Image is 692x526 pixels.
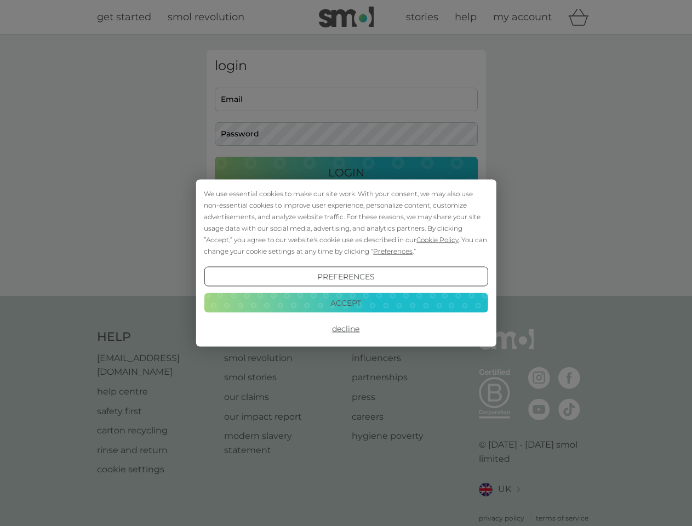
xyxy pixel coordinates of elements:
[373,247,413,255] span: Preferences
[204,267,488,287] button: Preferences
[416,236,459,244] span: Cookie Policy
[204,188,488,257] div: We use essential cookies to make our site work. With your consent, we may also use non-essential ...
[196,180,496,347] div: Cookie Consent Prompt
[204,293,488,312] button: Accept
[204,319,488,339] button: Decline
